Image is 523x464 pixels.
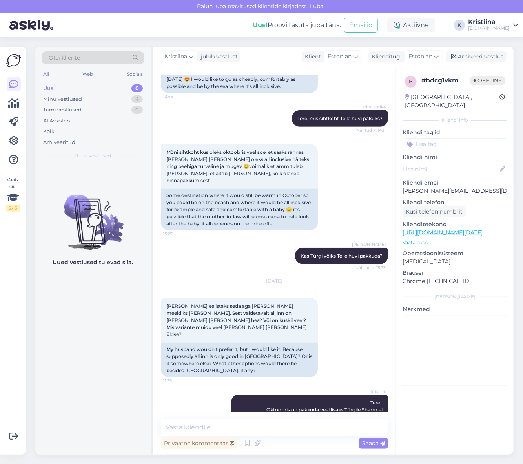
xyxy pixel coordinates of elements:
div: Socials [125,69,144,79]
span: Kas Türgi võiks Teile huvi pakkuda? [301,253,383,259]
div: [PERSON_NAME] [403,293,507,300]
span: Nähtud ✓ 15:33 [355,265,386,270]
p: Chrome [TECHNICAL_ID] [403,277,507,285]
div: [DOMAIN_NAME] [468,25,510,31]
div: Some destination where it would still be warm in October so you could be on the beach and where i... [161,189,318,230]
img: Askly Logo [6,53,21,68]
div: Kristiina [468,19,510,25]
span: Uued vestlused [75,152,111,159]
input: Lisa nimi [403,165,498,174]
div: All [42,69,51,79]
p: Klienditeekond [403,220,507,228]
span: 15:27 [163,231,193,237]
div: Uus [43,84,53,92]
p: Kliendi tag'id [403,128,507,137]
div: Arhiveeritud [43,139,75,146]
span: b [409,79,413,84]
span: Nähtud ✓ 14:11 [356,127,386,133]
span: [PERSON_NAME] eelistaks seda aga [PERSON_NAME] meeldiks [PERSON_NAME]. Sest väidetavalt all inn o... [166,303,308,337]
span: Luba [308,3,326,10]
span: Mõni sihtkoht kus oleks oktoobris veel soe, et saaks rannas [PERSON_NAME] [PERSON_NAME] oleks all... [166,149,310,183]
div: Kõik [43,128,55,135]
div: Küsi telefoninumbrit [403,206,466,217]
div: [GEOGRAPHIC_DATA], [GEOGRAPHIC_DATA] [405,93,499,110]
div: 0 [131,84,143,92]
span: 11:29 [163,378,193,384]
button: Emailid [344,18,378,33]
div: Web [81,69,95,79]
p: [PERSON_NAME][EMAIL_ADDRESS][DOMAIN_NAME] [403,187,507,195]
p: Uued vestlused tulevad siia. [53,258,133,267]
span: Estonian [408,52,432,61]
img: No chats [35,181,151,251]
div: Klienditugi [368,53,402,61]
div: 2 / 3 [6,205,20,212]
p: Kliendi telefon [403,198,507,206]
p: Kliendi email [403,179,507,187]
span: Kristiina [356,388,386,394]
div: 0 [131,106,143,114]
span: Estonian [328,52,352,61]
p: [MEDICAL_DATA] [403,258,507,266]
div: Kliendi info [403,117,507,124]
span: Triin Üürike [356,104,386,110]
div: Arhiveeri vestlus [446,51,507,62]
p: Operatsioonisüsteem [403,249,507,258]
span: Saada [362,440,385,447]
div: juhib vestlust [198,53,238,61]
span: Offline [470,76,505,85]
span: 12:45 [163,93,193,99]
div: Privaatne kommentaar [161,438,237,449]
p: Vaata edasi ... [403,239,507,246]
p: Märkmed [403,305,507,313]
div: Vaata siia [6,176,20,212]
div: My husband wouldn't prefer it, but I would like it. Because supposedly all inn is only good in [G... [161,343,318,377]
div: AI Assistent [43,117,72,125]
span: Tere, mis sihtkoht Teile huvi pakuks? [297,115,383,121]
div: 4 [131,95,143,103]
div: Aktiivne [387,18,435,32]
p: Brauser [403,269,507,277]
span: [PERSON_NAME] [352,241,386,247]
input: Lisa tag [403,138,507,150]
span: Kristiina [164,52,187,61]
div: [DATE] [161,278,388,285]
p: Kliendi nimi [403,153,507,161]
div: Proovi tasuta juba täna: [253,20,341,30]
div: Minu vestlused [43,95,82,103]
div: Tiimi vestlused [43,106,82,114]
span: Otsi kliente [49,54,80,62]
div: Klient [302,53,321,61]
a: Kristiina[DOMAIN_NAME] [468,19,518,31]
b: Uus! [253,21,268,29]
div: # bdcg1vkm [421,76,470,85]
div: K [454,20,465,31]
a: [URL][DOMAIN_NAME][DATE] [403,229,483,236]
